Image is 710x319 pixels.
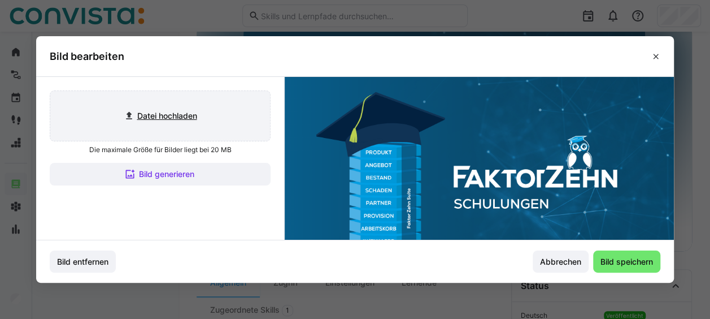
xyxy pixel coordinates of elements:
[50,163,271,186] button: Bild generieren
[285,77,674,296] img: FaktorZehn_Titelbild_Events.png
[55,256,110,268] span: Bild entfernen
[50,251,116,273] button: Bild entfernen
[89,146,232,154] span: Die maximale Größe für Bilder liegt bei 20 MB
[599,256,655,268] span: Bild speichern
[593,251,660,273] button: Bild speichern
[137,169,196,180] span: Bild generieren
[50,50,124,63] h3: Bild bearbeiten
[538,256,583,268] span: Abbrechen
[533,251,589,273] button: Abbrechen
